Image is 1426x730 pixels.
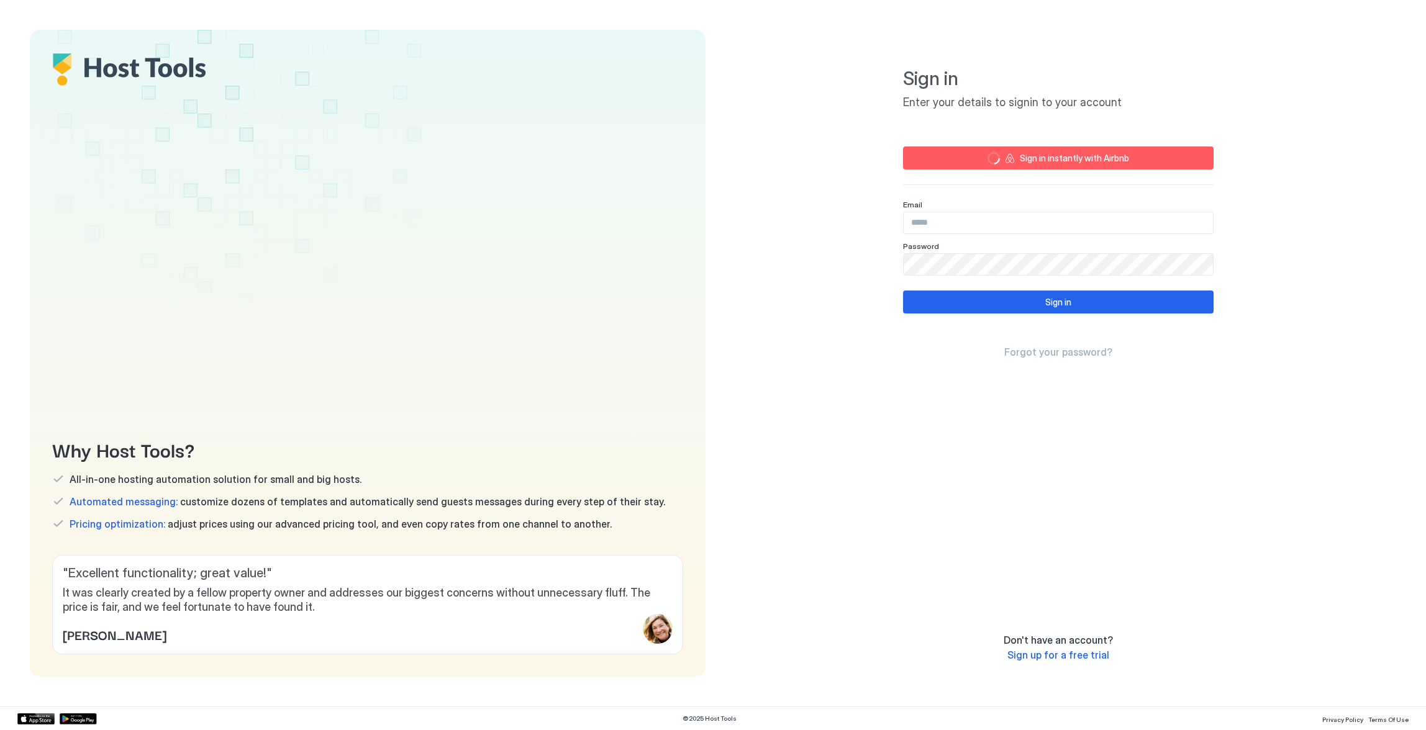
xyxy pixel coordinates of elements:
input: Input Field [904,212,1213,233]
span: Forgot your password? [1004,346,1112,358]
span: © 2025 Host Tools [683,714,737,723]
span: All-in-one hosting automation solution for small and big hosts. [70,473,361,485]
span: Why Host Tools? [52,435,683,463]
span: Sign up for a free trial [1007,649,1109,661]
span: Email [903,200,922,209]
a: App Store [17,713,55,724]
span: Pricing optimization: [70,518,165,530]
span: " Excellent functionality; great value! " [63,566,673,581]
span: Don't have an account? [1004,634,1113,646]
a: Google Play Store [60,713,97,724]
span: Privacy Policy [1322,716,1363,723]
a: Terms Of Use [1368,712,1409,725]
button: Sign in [903,291,1214,313]
a: Privacy Policy [1322,712,1363,725]
div: Sign in [1045,295,1071,309]
span: Password [903,241,939,251]
input: Input Field [904,254,1213,275]
span: [PERSON_NAME] [63,625,166,644]
span: adjust prices using our advanced pricing tool, and even copy rates from one channel to another. [70,518,612,530]
div: Sign in instantly with Airbnb [1020,151,1129,164]
button: loadingSign in instantly with Airbnb [903,146,1214,169]
span: It was clearly created by a fellow property owner and addresses our biggest concerns without unne... [63,586,673,614]
div: loading [988,152,1000,164]
a: Sign up for a free trial [1007,649,1109,662]
span: customize dozens of templates and automatically send guests messages during every step of their s... [70,495,665,508]
span: Sign in [903,67,1214,91]
span: Automated messaging: [70,495,178,508]
a: Forgot your password? [1004,346,1112,359]
span: Terms Of Use [1368,716,1409,723]
span: Enter your details to signin to your account [903,96,1214,110]
div: profile [643,614,673,644]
